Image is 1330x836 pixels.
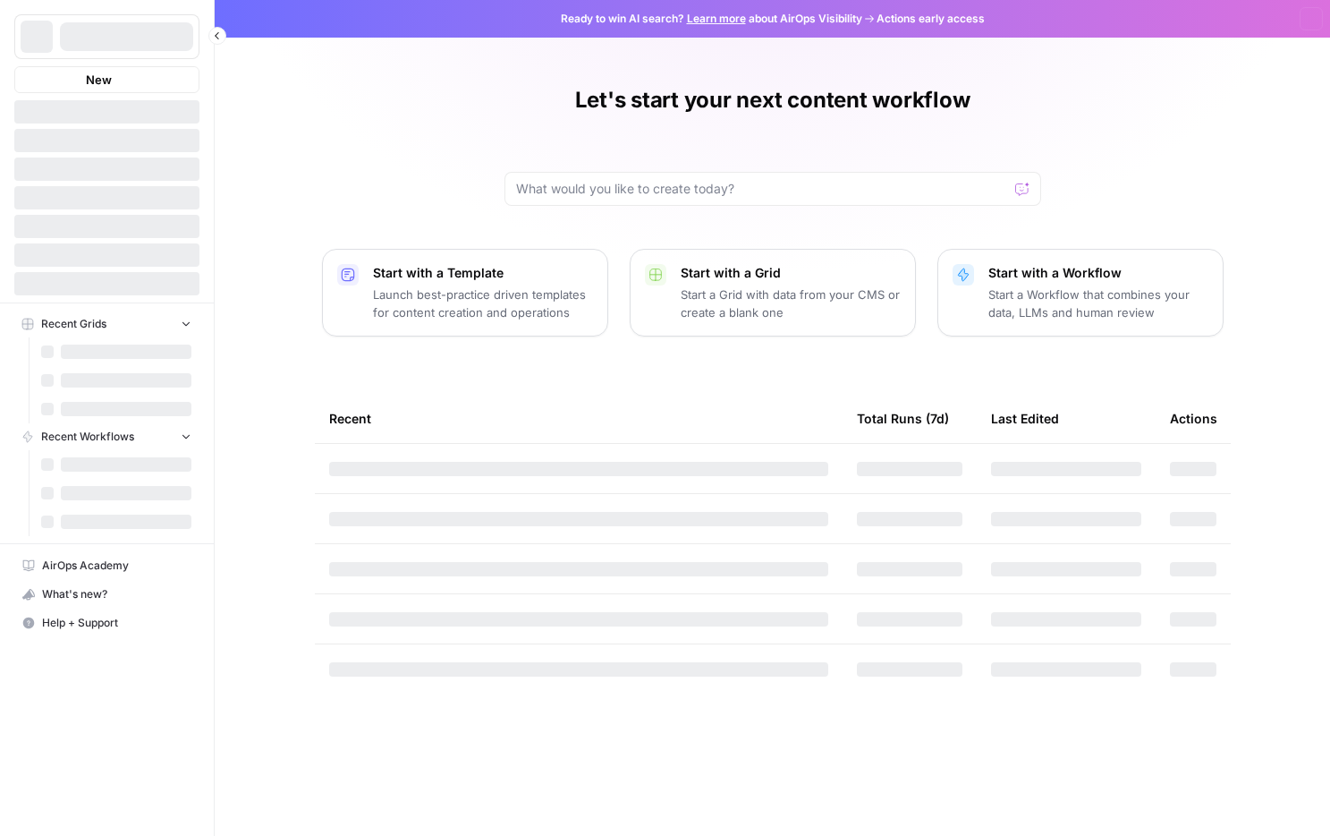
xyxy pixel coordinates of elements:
span: AirOps Academy [42,558,191,574]
a: Learn more [687,12,746,25]
button: Start with a TemplateLaunch best-practice driven templates for content creation and operations [322,249,608,337]
a: AirOps Academy [14,551,199,580]
div: What's new? [15,581,199,608]
button: Recent Grids [14,311,199,337]
span: Recent Workflows [41,429,134,445]
button: What's new? [14,580,199,609]
button: Start with a GridStart a Grid with data from your CMS or create a blank one [630,249,916,337]
p: Start with a Workflow [988,264,1208,282]
span: Ready to win AI search? about AirOps Visibility [561,11,862,27]
span: New [86,71,112,89]
div: Last Edited [991,394,1059,443]
span: Recent Grids [41,316,106,332]
button: Recent Workflows [14,423,199,450]
p: Launch best-practice driven templates for content creation and operations [373,286,593,321]
h1: Let's start your next content workflow [575,86,970,115]
div: Total Runs (7d) [857,394,949,443]
p: Start a Workflow that combines your data, LLMs and human review [988,286,1208,321]
button: Help + Support [14,609,199,637]
button: Start with a WorkflowStart a Workflow that combines your data, LLMs and human review [937,249,1224,337]
p: Start with a Template [373,264,593,282]
span: Help + Support [42,615,191,631]
span: Actions early access [877,11,985,27]
p: Start with a Grid [681,264,901,282]
p: Start a Grid with data from your CMS or create a blank one [681,286,901,321]
input: What would you like to create today? [516,180,1008,198]
div: Recent [329,394,828,443]
div: Actions [1170,394,1217,443]
button: New [14,66,199,93]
